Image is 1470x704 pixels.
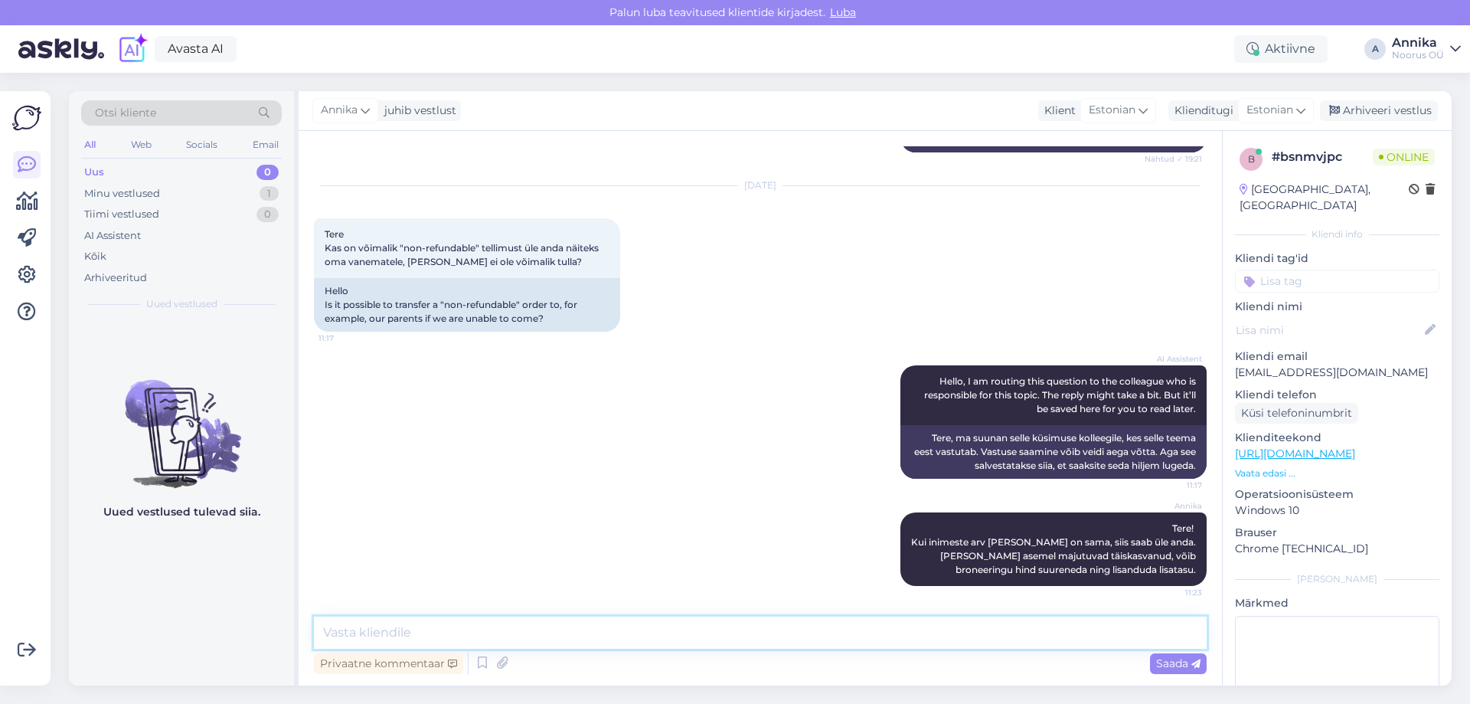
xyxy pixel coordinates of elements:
[1145,353,1202,365] span: AI Assistent
[1235,250,1439,267] p: Kliendi tag'id
[116,33,149,65] img: explore-ai
[1392,37,1461,61] a: AnnikaNoorus OÜ
[1235,430,1439,446] p: Klienditeekond
[95,105,156,121] span: Otsi kliente
[1364,38,1386,60] div: A
[103,504,260,520] p: Uued vestlused tulevad siia.
[1235,270,1439,293] input: Lisa tag
[84,165,104,180] div: Uus
[314,178,1207,192] div: [DATE]
[1235,467,1439,480] p: Vaata edasi ...
[1235,299,1439,315] p: Kliendi nimi
[155,36,237,62] a: Avasta AI
[1235,447,1355,460] a: [URL][DOMAIN_NAME]
[318,332,376,344] span: 11:17
[1089,102,1135,119] span: Estonian
[1235,403,1358,424] div: Küsi telefoninumbrit
[84,207,159,222] div: Tiimi vestlused
[12,103,41,133] img: Askly Logo
[84,270,147,286] div: Arhiveeritud
[128,135,155,155] div: Web
[84,228,141,244] div: AI Assistent
[321,102,358,119] span: Annika
[325,228,601,267] span: Tere Kas on võimalik "non-refundable" tellimust üle anda näiteks oma vanematele, [PERSON_NAME] ei...
[900,425,1207,479] div: Tere, ma suunan selle küsimuse kolleegile, kes selle teema eest vastutab. Vastuse saamine võib ve...
[1235,365,1439,381] p: [EMAIL_ADDRESS][DOMAIN_NAME]
[1145,587,1202,598] span: 11:23
[260,186,279,201] div: 1
[1320,100,1438,121] div: Arhiveeri vestlus
[1145,500,1202,512] span: Annika
[1235,541,1439,557] p: Chrome [TECHNICAL_ID]
[1235,486,1439,503] p: Operatsioonisüsteem
[1248,153,1255,165] span: b
[1235,387,1439,403] p: Kliendi telefon
[924,375,1198,414] span: Hello, I am routing this question to the colleague who is responsible for this topic. The reply m...
[84,249,106,264] div: Kõik
[314,278,620,332] div: Hello Is it possible to transfer a "non-refundable" order to, for example, our parents if we are ...
[1156,657,1200,670] span: Saada
[1392,49,1444,61] div: Noorus OÜ
[1235,503,1439,519] p: Windows 10
[1235,572,1439,586] div: [PERSON_NAME]
[81,135,99,155] div: All
[1235,525,1439,541] p: Brauser
[1038,103,1076,119] div: Klient
[1272,148,1373,166] div: # bsnmvjpc
[1234,35,1328,63] div: Aktiivne
[250,135,282,155] div: Email
[1145,153,1202,165] span: Nähtud ✓ 19:21
[1145,480,1202,491] span: 11:17
[256,207,279,222] div: 0
[84,186,160,201] div: Minu vestlused
[146,297,217,311] span: Uued vestlused
[1168,103,1233,119] div: Klienditugi
[1246,102,1293,119] span: Estonian
[1235,595,1439,611] p: Märkmed
[1373,149,1435,165] span: Online
[1235,349,1439,365] p: Kliendi email
[1240,182,1409,214] div: [GEOGRAPHIC_DATA], [GEOGRAPHIC_DATA]
[1392,37,1444,49] div: Annika
[314,653,463,674] div: Privaatne kommentaar
[1235,228,1439,241] div: Kliendi info
[256,165,279,180] div: 0
[1236,322,1422,339] input: Lisa nimi
[378,103,456,119] div: juhib vestlust
[183,135,220,155] div: Socials
[69,352,294,490] img: No chats
[825,5,861,19] span: Luba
